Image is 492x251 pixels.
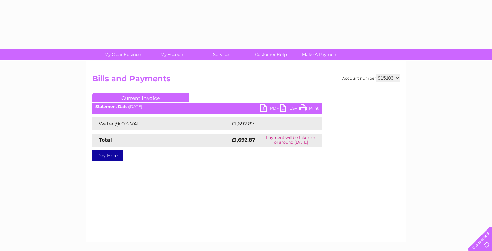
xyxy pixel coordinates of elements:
[92,93,189,102] a: Current Invoice
[230,117,312,130] td: £1,692.87
[244,49,298,60] a: Customer Help
[195,49,248,60] a: Services
[293,49,347,60] a: Make A Payment
[92,150,123,161] a: Pay Here
[97,49,150,60] a: My Clear Business
[99,137,112,143] strong: Total
[232,137,255,143] strong: £1,692.87
[92,117,230,130] td: Water @ 0% VAT
[146,49,199,60] a: My Account
[342,74,400,82] div: Account number
[92,104,322,109] div: [DATE]
[92,74,400,86] h2: Bills and Payments
[95,104,129,109] b: Statement Date:
[260,104,280,114] a: PDF
[280,104,299,114] a: CSV
[299,104,319,114] a: Print
[260,134,322,147] td: Payment will be taken on or around [DATE]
